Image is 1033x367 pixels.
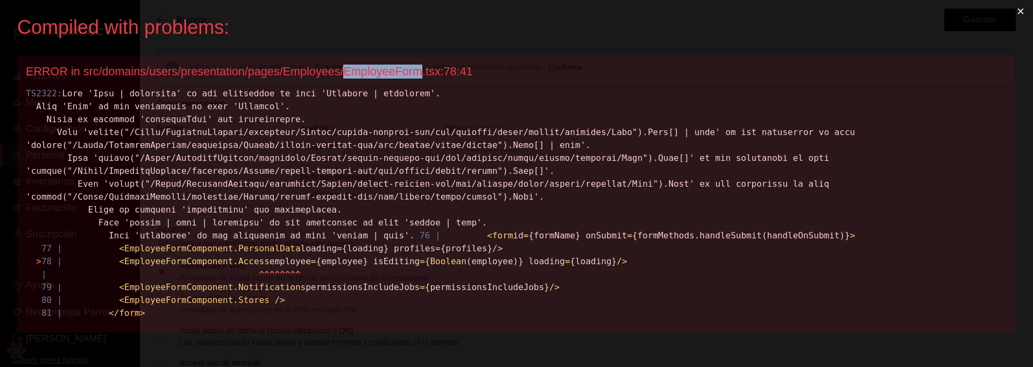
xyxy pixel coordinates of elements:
div: ERROR in src/domains/users/presentation/pages/Employees/EmployeeForm.tsx:78:41 [26,65,1007,79]
span: < [487,230,492,241]
span: . [695,230,700,241]
span: = [523,230,529,241]
span: EmployeeFormComponent [124,282,233,292]
span: id {formName} onSubmit {formMethods handleSubmit(handleOnSubmit)} loading {loading} profiles {pro... [26,230,855,318]
span: / [274,295,280,305]
span: . [233,282,238,292]
span: 78 | [41,256,62,266]
span: EmployeeFormComponent [124,256,233,266]
span: = [337,243,342,253]
span: ^ [285,269,291,279]
span: 77 | [41,243,62,253]
span: Access [238,256,270,266]
span: > [280,295,285,305]
span: PersonalData [238,243,301,253]
span: ^ [274,269,280,279]
span: Boolean [430,256,466,266]
span: Stores [238,295,270,305]
span: < [119,295,124,305]
span: EmployeeFormComponent [124,295,233,305]
span: 76 | [420,230,441,241]
span: . [233,295,238,305]
span: > [850,230,855,241]
span: > [498,243,503,253]
span: 80 | [41,295,62,305]
span: / [549,282,555,292]
span: form [119,308,140,318]
span: form [492,230,513,241]
span: > [622,256,627,266]
span: < [119,256,124,266]
span: ^ [270,269,275,279]
div: Compiled with problems: [17,16,999,39]
span: = [627,230,632,241]
span: / [492,243,498,253]
span: TS2322: [26,88,62,98]
span: = [565,256,570,266]
span: > [555,282,560,292]
span: EmployeeFormComponent [124,243,233,253]
span: . [233,256,238,266]
span: ^ [290,269,295,279]
div: Lore 'Ipsu | dolorsita' co adi elitseddoe te inci 'Utlabore | etdolorem'. Aliq 'Enim' ad min veni... [26,87,1007,320]
span: = [435,243,441,253]
span: < [109,308,114,318]
span: | [41,269,47,279]
span: ^ [295,269,301,279]
span: 81 | [41,308,62,318]
span: 79 | [41,282,62,292]
span: ^ [264,269,270,279]
span: = [420,256,425,266]
span: < [119,282,124,292]
span: Notifications [238,282,306,292]
span: > [140,308,145,318]
span: / [114,308,119,318]
span: < [119,243,124,253]
span: = [311,256,316,266]
span: / [617,256,622,266]
span: > [36,256,41,266]
span: . [233,243,238,253]
span: ^ [259,269,265,279]
span: ^ [280,269,285,279]
span: = [420,282,425,292]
